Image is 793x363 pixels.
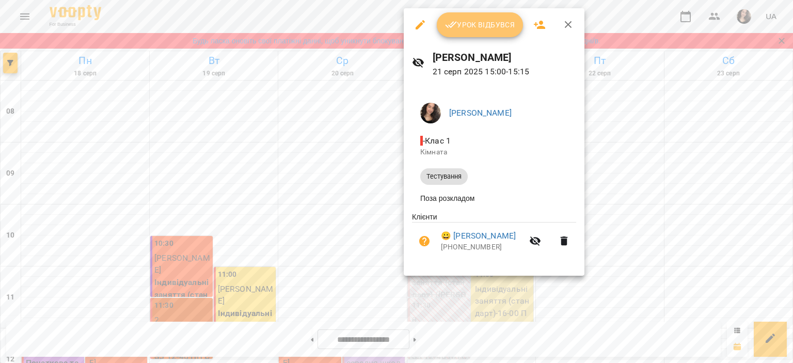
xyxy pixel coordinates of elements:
p: Кімната [420,147,568,157]
button: Урок відбувся [437,12,524,37]
span: Урок відбувся [445,19,515,31]
a: [PERSON_NAME] [449,108,512,118]
p: [PHONE_NUMBER] [441,242,523,252]
button: Візит ще не сплачено. Додати оплату? [412,229,437,254]
span: Тестування [420,172,468,181]
ul: Клієнти [412,212,576,263]
li: Поза розкладом [412,189,576,208]
p: 21 серп 2025 15:00 - 15:15 [433,66,577,78]
a: 😀 [PERSON_NAME] [441,230,516,242]
img: af1f68b2e62f557a8ede8df23d2b6d50.jpg [420,103,441,123]
h6: [PERSON_NAME] [433,50,577,66]
span: - Клас 1 [420,136,453,146]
